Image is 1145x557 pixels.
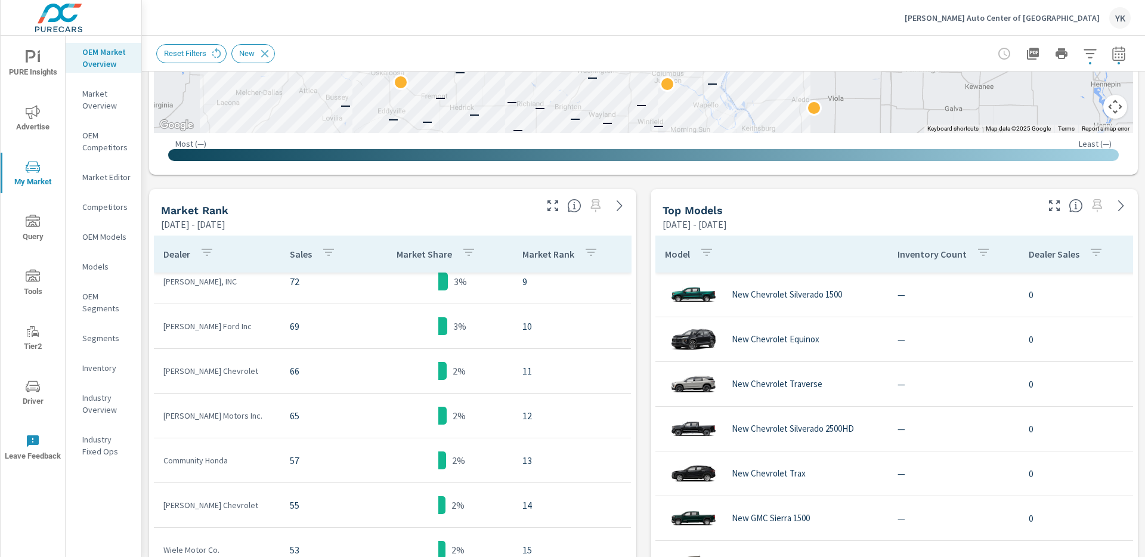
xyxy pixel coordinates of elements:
[636,98,646,112] p: —
[163,544,271,556] p: Wiele Motor Co.
[290,543,354,557] p: 53
[163,276,271,287] p: [PERSON_NAME], INC
[4,379,61,409] span: Driver
[455,65,465,79] p: —
[663,204,723,216] h5: Top Models
[451,498,465,512] p: 2%
[66,43,141,73] div: OEM Market Overview
[522,248,574,260] p: Market Rank
[82,290,132,314] p: OEM Segments
[4,270,61,299] span: Tools
[665,248,690,260] p: Model
[670,277,717,312] img: glamour
[522,319,621,333] p: 10
[1029,422,1127,436] p: 0
[82,261,132,273] p: Models
[422,115,432,129] p: —
[231,44,275,63] div: New
[163,499,271,511] p: [PERSON_NAME] Chevrolet
[1029,332,1127,346] p: 0
[161,204,228,216] h5: Market Rank
[535,101,545,115] p: —
[66,329,141,347] div: Segments
[927,125,979,133] button: Keyboard shortcuts
[898,377,1010,391] p: —
[290,453,354,468] p: 57
[161,217,225,231] p: [DATE] - [DATE]
[586,196,605,215] span: Select a preset date range to save this widget
[66,85,141,115] div: Market Overview
[898,248,967,260] p: Inventory Count
[670,500,717,536] img: glamour
[82,201,132,213] p: Competitors
[66,431,141,460] div: Industry Fixed Ops
[1029,511,1127,525] p: 0
[732,468,806,479] p: New Chevrolet Trax
[1109,7,1131,29] div: YK
[453,319,466,333] p: 3%
[163,454,271,466] p: Community Honda
[732,289,842,300] p: New Chevrolet Silverado 1500
[732,423,854,434] p: New Chevrolet Silverado 2500HD
[157,117,196,133] img: Google
[4,324,61,354] span: Tier2
[732,334,819,345] p: New Chevrolet Equinox
[157,49,213,58] span: Reset Filters
[670,366,717,402] img: glamour
[1029,466,1127,481] p: 0
[898,332,1010,346] p: —
[1082,125,1129,132] a: Report a map error
[905,13,1100,23] p: [PERSON_NAME] Auto Center of [GEOGRAPHIC_DATA]
[66,198,141,216] div: Competitors
[397,248,452,260] p: Market Share
[175,138,206,149] p: Most ( — )
[163,248,190,260] p: Dealer
[898,422,1010,436] p: —
[629,60,639,75] p: —
[1069,199,1083,213] span: Find the biggest opportunities within your model lineup nationwide. [Source: Market registration ...
[82,434,132,457] p: Industry Fixed Ops
[156,44,227,63] div: Reset Filters
[663,217,727,231] p: [DATE] - [DATE]
[522,409,621,423] p: 12
[4,215,61,244] span: Query
[1088,196,1107,215] span: Select a preset date range to save this widget
[82,46,132,70] p: OEM Market Overview
[435,91,445,105] p: —
[4,50,61,79] span: PURE Insights
[454,274,467,289] p: 3%
[82,392,132,416] p: Industry Overview
[1029,287,1127,302] p: 0
[1021,42,1045,66] button: "Export Report to PDF"
[66,258,141,276] div: Models
[1029,248,1079,260] p: Dealer Sales
[290,248,312,260] p: Sales
[82,88,132,112] p: Market Overview
[453,364,466,378] p: 2%
[522,498,621,512] p: 14
[670,411,717,447] img: glamour
[670,321,717,357] img: glamour
[1079,138,1112,149] p: Least ( — )
[1078,42,1102,66] button: Apply Filters
[290,409,354,423] p: 65
[522,274,621,289] p: 9
[513,123,523,137] p: —
[290,498,354,512] p: 55
[670,456,717,491] img: glamour
[82,332,132,344] p: Segments
[66,389,141,419] div: Industry Overview
[522,543,621,557] p: 15
[610,196,629,215] a: See more details in report
[163,410,271,422] p: [PERSON_NAME] Motors Inc.
[4,105,61,134] span: Advertise
[82,129,132,153] p: OEM Competitors
[66,228,141,246] div: OEM Models
[707,76,717,91] p: —
[543,196,562,215] button: Make Fullscreen
[453,409,466,423] p: 2%
[66,287,141,317] div: OEM Segments
[232,49,262,58] span: New
[364,61,375,75] p: —
[341,98,351,113] p: —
